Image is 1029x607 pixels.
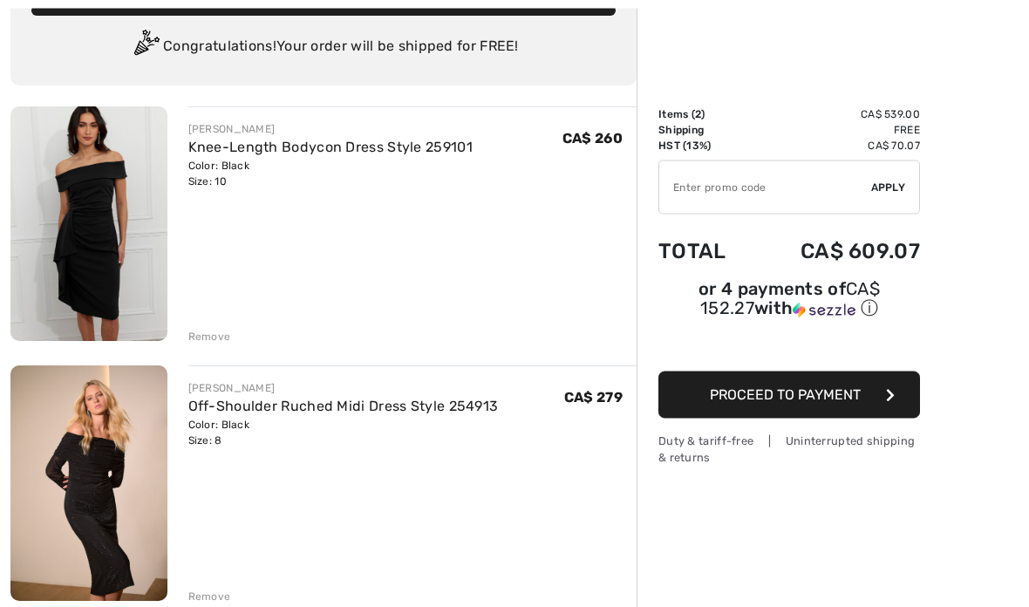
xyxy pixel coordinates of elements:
div: Color: Black Size: 8 [188,418,499,449]
div: Remove [188,590,231,605]
a: Knee-Length Bodycon Dress Style 259101 [188,140,473,156]
div: [PERSON_NAME] [188,122,473,138]
span: CA$ 152.27 [700,278,880,318]
div: Duty & tariff-free | Uninterrupted shipping & returns [658,433,920,466]
div: [PERSON_NAME] [188,381,499,397]
img: Off-Shoulder Ruched Midi Dress Style 254913 [10,366,167,601]
td: Free [753,122,920,138]
div: Remove [188,330,231,345]
div: or 4 payments of with [658,281,920,320]
div: Congratulations! Your order will be shipped for FREE! [31,31,616,65]
span: CA$ 279 [564,390,623,406]
span: Proceed to Payment [710,386,861,403]
td: CA$ 539.00 [753,106,920,122]
span: 2 [695,108,701,120]
img: Congratulation2.svg [128,31,163,65]
input: Promo code [659,161,871,214]
td: HST (13%) [658,138,753,153]
img: Knee-Length Bodycon Dress Style 259101 [10,107,167,342]
div: Color: Black Size: 10 [188,159,473,190]
button: Proceed to Payment [658,372,920,419]
span: Apply [871,180,906,195]
td: Items ( ) [658,106,753,122]
td: Shipping [658,122,753,138]
iframe: PayPal-paypal [658,326,920,365]
a: Off-Shoulder Ruched Midi Dress Style 254913 [188,399,499,415]
div: or 4 payments ofCA$ 152.27withSezzle Click to learn more about Sezzle [658,281,920,326]
img: Sezzle [793,303,855,318]
td: CA$ 609.07 [753,222,920,281]
span: CA$ 260 [562,131,623,147]
td: Total [658,222,753,281]
td: CA$ 70.07 [753,138,920,153]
